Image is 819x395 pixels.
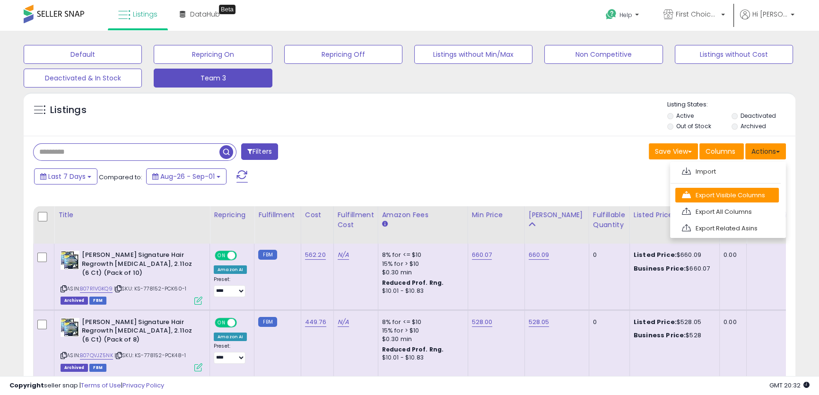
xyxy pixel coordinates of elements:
[605,9,617,20] i: Get Help
[529,210,585,220] div: [PERSON_NAME]
[382,251,461,259] div: 8% for <= $10
[81,381,121,390] a: Terms of Use
[82,251,197,280] b: [PERSON_NAME] Signature Hair Regrowth [MEDICAL_DATA], 2.11oz (6 Ct) (Pack of 10)
[382,318,461,326] div: 8% for <= $10
[338,210,374,230] div: Fulfillment Cost
[414,45,532,64] button: Listings without Min/Max
[48,172,86,181] span: Last 7 Days
[544,45,662,64] button: Non Competitive
[634,331,712,340] div: $528
[619,11,632,19] span: Help
[114,351,186,359] span: | SKU: KS-778152-PCK48-1
[634,264,686,273] b: Business Price:
[80,351,113,360] a: B07QVJZ5NK
[472,317,493,327] a: 528.00
[667,100,795,109] p: Listing States:
[723,318,739,326] div: 0.00
[82,318,197,347] b: [PERSON_NAME] Signature Hair Regrowth [MEDICAL_DATA], 2.11oz (6 Ct) (Pack of 8)
[598,1,648,31] a: Help
[258,210,296,220] div: Fulfillment
[154,69,272,88] button: Team 3
[382,354,461,362] div: $10.01 - $10.83
[154,45,272,64] button: Repricing On
[338,317,349,327] a: N/A
[61,297,88,305] span: Listings that have been deleted from Seller Central
[284,45,402,64] button: Repricing Off
[9,381,164,390] div: seller snap | |
[61,318,202,370] div: ASIN:
[382,287,461,295] div: $10.01 - $10.83
[305,317,326,327] a: 449.76
[634,250,677,259] b: Listed Price:
[216,252,227,260] span: ON
[745,143,786,159] button: Actions
[741,122,766,130] label: Archived
[80,285,113,293] a: B07R1VGKQ9
[382,220,388,228] small: Amazon Fees.
[305,250,326,260] a: 562.20
[99,173,142,182] span: Compared to:
[649,143,698,159] button: Save View
[305,210,330,220] div: Cost
[258,317,277,327] small: FBM
[382,210,464,220] div: Amazon Fees
[61,318,79,337] img: 51NnbmSVkYL._SL40_.jpg
[133,9,157,19] span: Listings
[382,279,444,287] b: Reduced Prof. Rng.
[214,265,247,274] div: Amazon AI
[472,250,492,260] a: 660.07
[382,326,461,335] div: 15% for > $10
[676,122,711,130] label: Out of Stock
[241,143,278,160] button: Filters
[214,276,247,298] div: Preset:
[634,317,677,326] b: Listed Price:
[50,104,87,117] h5: Listings
[24,45,142,64] button: Default
[58,210,206,220] div: Title
[752,9,788,19] span: Hi [PERSON_NAME]
[634,251,712,259] div: $660.09
[61,364,88,372] span: Listings that have been deleted from Seller Central
[593,318,622,326] div: 0
[675,188,779,202] a: Export Visible Columns
[675,45,793,64] button: Listings without Cost
[382,260,461,268] div: 15% for > $10
[675,221,779,236] a: Export Related Asins
[258,250,277,260] small: FBM
[146,168,227,184] button: Aug-26 - Sep-01
[382,345,444,353] b: Reduced Prof. Rng.
[634,318,712,326] div: $528.05
[472,210,521,220] div: Min Price
[216,318,227,326] span: ON
[114,285,186,292] span: | SKU: KS-778152-PCK60-1
[122,381,164,390] a: Privacy Policy
[634,264,712,273] div: $660.07
[676,112,694,120] label: Active
[214,333,247,341] div: Amazon AI
[699,143,744,159] button: Columns
[89,364,106,372] span: FBM
[769,381,810,390] span: 2025-09-9 20:32 GMT
[235,252,251,260] span: OFF
[529,317,549,327] a: 528.05
[34,168,97,184] button: Last 7 Days
[675,204,779,219] a: Export All Columns
[634,331,686,340] b: Business Price:
[676,9,718,19] span: First Choice Online
[382,335,461,343] div: $0.30 min
[235,318,251,326] span: OFF
[723,251,739,259] div: 0.00
[214,343,247,364] div: Preset:
[61,251,79,270] img: 51NnbmSVkYL._SL40_.jpg
[338,250,349,260] a: N/A
[160,172,215,181] span: Aug-26 - Sep-01
[740,9,794,31] a: Hi [PERSON_NAME]
[219,5,235,14] div: Tooltip anchor
[593,210,626,230] div: Fulfillable Quantity
[634,210,715,220] div: Listed Price
[382,268,461,277] div: $0.30 min
[529,250,549,260] a: 660.09
[214,210,250,220] div: Repricing
[9,381,44,390] strong: Copyright
[706,147,735,156] span: Columns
